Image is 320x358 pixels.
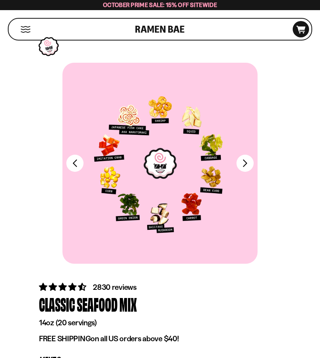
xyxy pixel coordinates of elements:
[66,155,84,172] button: Previous
[236,155,254,172] button: Next
[93,282,137,292] span: 2830 reviews
[39,282,88,292] span: 4.68 stars
[39,334,91,343] strong: FREE SHIPPING
[103,1,217,9] span: October Prime Sale: 15% off Sitewide
[39,334,281,344] p: on all US orders above $40!
[20,26,31,33] button: Mobile Menu Trigger
[39,293,75,316] div: Classic
[39,318,281,328] p: 14oz (20 servings)
[119,293,137,316] div: Mix
[77,293,117,316] div: Seafood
